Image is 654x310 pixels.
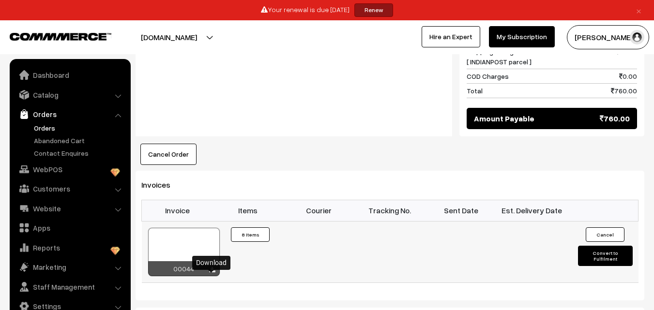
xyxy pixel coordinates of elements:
a: Hire an Expert [422,26,480,47]
span: COD Charges [467,71,509,81]
div: Download [192,256,230,270]
th: Courier [284,200,355,221]
a: Apps [12,219,127,236]
a: Orders [12,105,127,123]
a: Website [12,200,127,217]
a: Staff Management [12,278,127,295]
a: Marketing [12,258,127,276]
a: My Subscription [489,26,555,47]
a: Orders [31,123,127,133]
span: Invoices [141,180,182,190]
span: 0.00 [619,71,637,81]
span: 760.00 [600,113,630,124]
a: Dashboard [12,66,127,84]
div: 00044 [148,261,220,276]
a: COMMMERCE [10,30,94,42]
th: Invoice [142,200,213,221]
th: Items [213,200,284,221]
a: Abandoned Cart [31,135,127,146]
a: Contact Enquires [31,148,127,158]
span: Shipping Charges [ INDIANPOST parcel ] [467,46,532,67]
button: [PERSON_NAME] [567,25,649,49]
button: Cancel [586,227,624,242]
button: Cancel Order [140,144,197,165]
div: Your renewal is due [DATE] [3,3,651,17]
span: Amount Payable [474,113,534,124]
img: user [630,30,644,44]
th: Tracking No. [354,200,426,221]
a: Customers [12,180,127,197]
span: 760.00 [611,86,637,96]
th: Sent Date [426,200,497,221]
span: Total [467,86,483,96]
th: Est. Delivery Date [496,200,567,221]
a: Renew [354,3,393,17]
a: × [632,4,645,16]
a: Reports [12,239,127,256]
button: Convert to Fulfilment [578,246,633,266]
span: 60.00 [615,46,637,67]
button: 8 Items [231,227,270,242]
img: COMMMERCE [10,33,111,40]
button: [DOMAIN_NAME] [107,25,231,49]
a: WebPOS [12,161,127,178]
a: Catalog [12,86,127,103]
